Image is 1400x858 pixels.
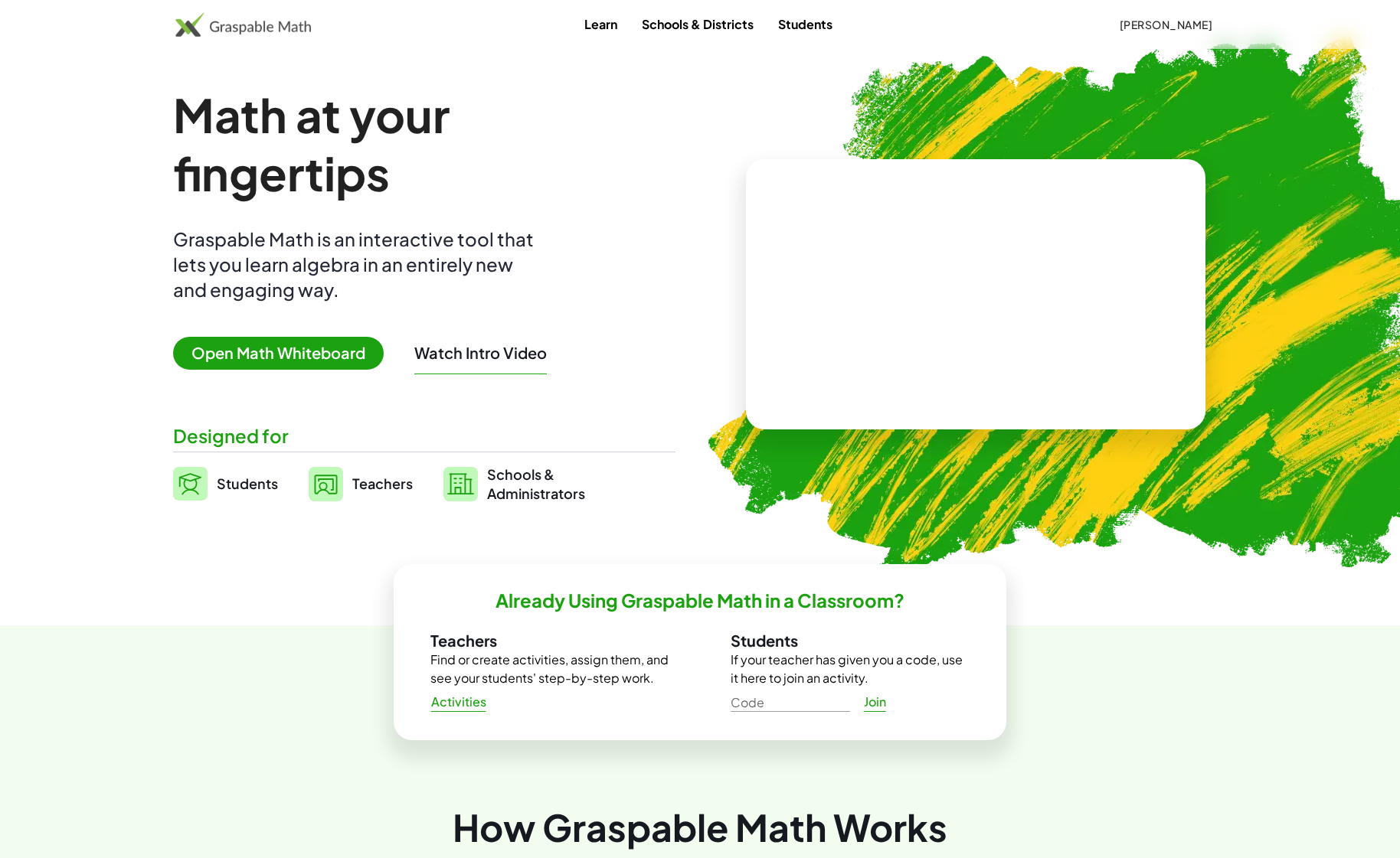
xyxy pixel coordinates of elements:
h1: Math at your fingertips [173,86,660,202]
img: svg%3e [173,467,208,501]
a: Students [173,465,278,503]
div: Graspable Math is an interactive tool that lets you learn algebra in an entirely new and engaging... [173,227,541,302]
h3: Teachers [430,631,669,651]
span: Schools & Administrators [487,465,585,503]
a: Schools & Districts [630,10,766,38]
div: How Graspable Math Works [173,801,1227,853]
a: Open Math Whiteboard [173,346,396,362]
span: Teachers [352,475,413,492]
video: What is this? This is dynamic math notation. Dynamic math notation plays a central role in how Gr... [861,237,1091,352]
p: If your teacher has given you a code, use it here to join an activity. [731,651,970,687]
span: [PERSON_NAME] [1119,18,1212,31]
a: Schools &Administrators [443,465,585,503]
p: Find or create activities, assign them, and see your students' step-by-step work. [430,651,669,687]
a: Teachers [309,465,413,503]
a: Learn [572,10,630,38]
a: Join [850,688,899,716]
img: svg%3e [309,467,343,501]
span: Activities [430,694,486,710]
div: Designed for [173,423,675,449]
button: [PERSON_NAME] [1107,11,1225,38]
span: Students [217,475,278,492]
a: Activities [418,688,499,716]
span: Open Math Whiteboard [173,337,384,370]
button: Watch Intro Video [414,343,547,363]
img: svg%3e [443,467,478,501]
span: Join [863,694,886,710]
h3: Students [731,631,970,651]
a: Students [766,10,845,38]
h2: Already Using Graspable Math in a Classroom? [496,589,904,612]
